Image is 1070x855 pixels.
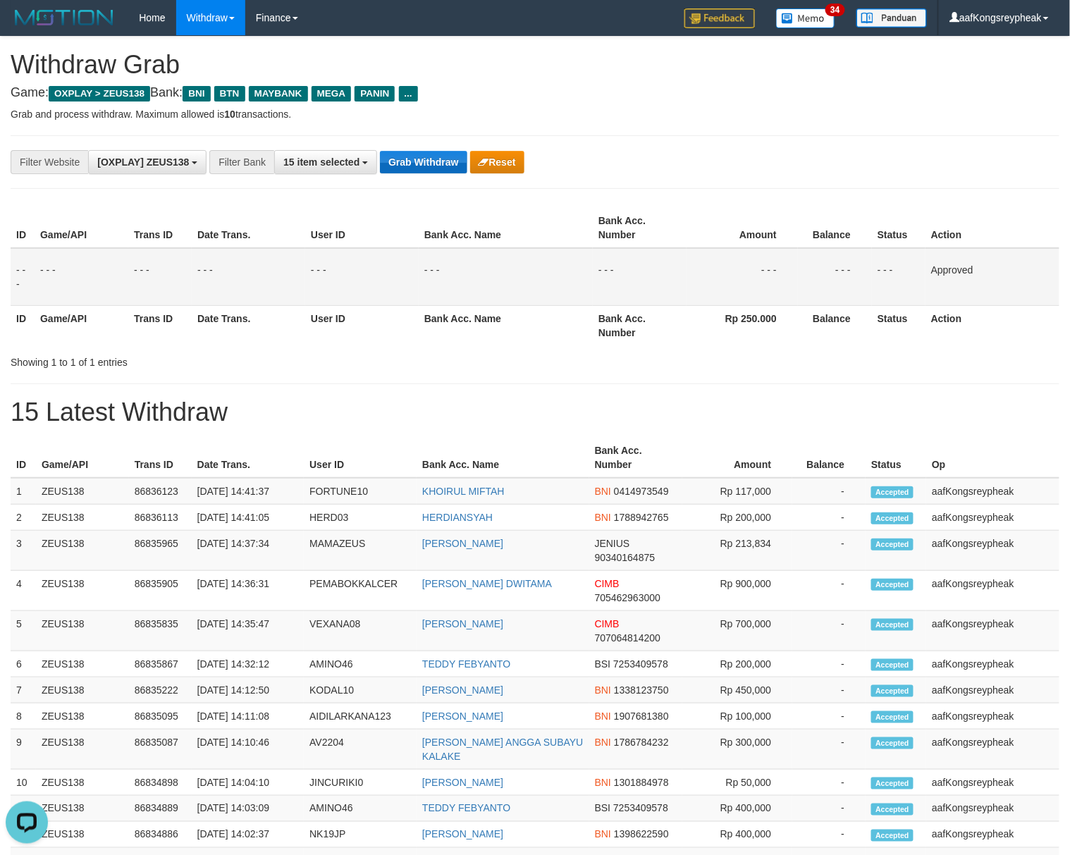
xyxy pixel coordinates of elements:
[595,552,656,563] span: Copy 90340164875 to clipboard
[36,822,129,848] td: ZEUS138
[304,438,417,478] th: User ID
[595,592,660,603] span: Copy 705462963000 to clipboard
[128,248,192,306] td: - - -
[11,677,36,703] td: 7
[614,737,669,748] span: Copy 1786784232 to clipboard
[419,248,593,306] td: - - -
[129,822,192,848] td: 86834886
[871,512,914,524] span: Accepted
[129,730,192,770] td: 86835087
[926,822,1059,848] td: aafKongsreypheak
[305,305,419,345] th: User ID
[792,438,866,478] th: Balance
[305,248,419,306] td: - - -
[871,804,914,816] span: Accepted
[11,438,36,478] th: ID
[304,796,417,822] td: AMINO46
[192,571,305,611] td: [DATE] 14:36:31
[792,703,866,730] td: -
[36,478,129,505] td: ZEUS138
[595,803,611,814] span: BSI
[614,829,669,840] span: Copy 1398622590 to clipboard
[595,684,611,696] span: BNI
[11,478,36,505] td: 1
[871,579,914,591] span: Accepted
[926,611,1059,651] td: aafKongsreypheak
[926,531,1059,571] td: aafKongsreypheak
[682,703,793,730] td: Rp 100,000
[36,651,129,677] td: ZEUS138
[129,611,192,651] td: 86835835
[422,538,503,549] a: [PERSON_NAME]
[192,677,305,703] td: [DATE] 14:12:50
[595,632,660,644] span: Copy 707064814200 to clipboard
[595,829,611,840] span: BNI
[11,651,36,677] td: 6
[11,208,35,248] th: ID
[422,737,583,762] a: [PERSON_NAME] ANGGA SUBAYU KALAKE
[422,618,503,629] a: [PERSON_NAME]
[129,770,192,796] td: 86834898
[682,770,793,796] td: Rp 50,000
[422,578,552,589] a: [PERSON_NAME] DWITAMA
[11,398,1059,426] h1: 15 Latest Withdraw
[355,86,395,102] span: PANIN
[614,711,669,722] span: Copy 1907681380 to clipboard
[192,703,305,730] td: [DATE] 14:11:08
[304,822,417,848] td: NK19JP
[682,822,793,848] td: Rp 400,000
[593,208,687,248] th: Bank Acc. Number
[36,531,129,571] td: ZEUS138
[926,505,1059,531] td: aafKongsreypheak
[871,737,914,749] span: Accepted
[422,512,493,523] a: HERDIANSYAH
[926,571,1059,611] td: aafKongsreypheak
[11,248,35,306] td: - - -
[192,531,305,571] td: [DATE] 14:37:34
[871,486,914,498] span: Accepted
[304,531,417,571] td: MAMAZEUS
[595,658,611,670] span: BSI
[682,478,793,505] td: Rp 117,000
[614,777,669,788] span: Copy 1301884978 to clipboard
[682,531,793,571] td: Rp 213,834
[589,438,682,478] th: Bank Acc. Number
[36,505,129,531] td: ZEUS138
[11,505,36,531] td: 2
[926,248,1059,306] td: Approved
[422,803,510,814] a: TEDDY FEBYANTO
[871,619,914,631] span: Accepted
[926,305,1059,345] th: Action
[192,822,305,848] td: [DATE] 14:02:37
[129,438,192,478] th: Trans ID
[312,86,352,102] span: MEGA
[249,86,308,102] span: MAYBANK
[304,611,417,651] td: VEXANA08
[11,730,36,770] td: 9
[304,770,417,796] td: JINCURIKI0
[129,677,192,703] td: 86835222
[776,8,835,28] img: Button%20Memo.svg
[11,571,36,611] td: 4
[129,571,192,611] td: 86835905
[11,305,35,345] th: ID
[224,109,235,120] strong: 10
[36,677,129,703] td: ZEUS138
[35,248,128,306] td: - - -
[792,822,866,848] td: -
[129,703,192,730] td: 86835095
[399,86,418,102] span: ...
[36,770,129,796] td: ZEUS138
[871,685,914,697] span: Accepted
[926,796,1059,822] td: aafKongsreypheak
[422,658,510,670] a: TEDDY FEBYANTO
[49,86,150,102] span: OXPLAY > ZEUS138
[866,438,926,478] th: Status
[422,829,503,840] a: [PERSON_NAME]
[6,6,48,48] button: Open LiveChat chat widget
[595,737,611,748] span: BNI
[209,150,274,174] div: Filter Bank
[926,438,1059,478] th: Op
[792,770,866,796] td: -
[687,248,798,306] td: - - -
